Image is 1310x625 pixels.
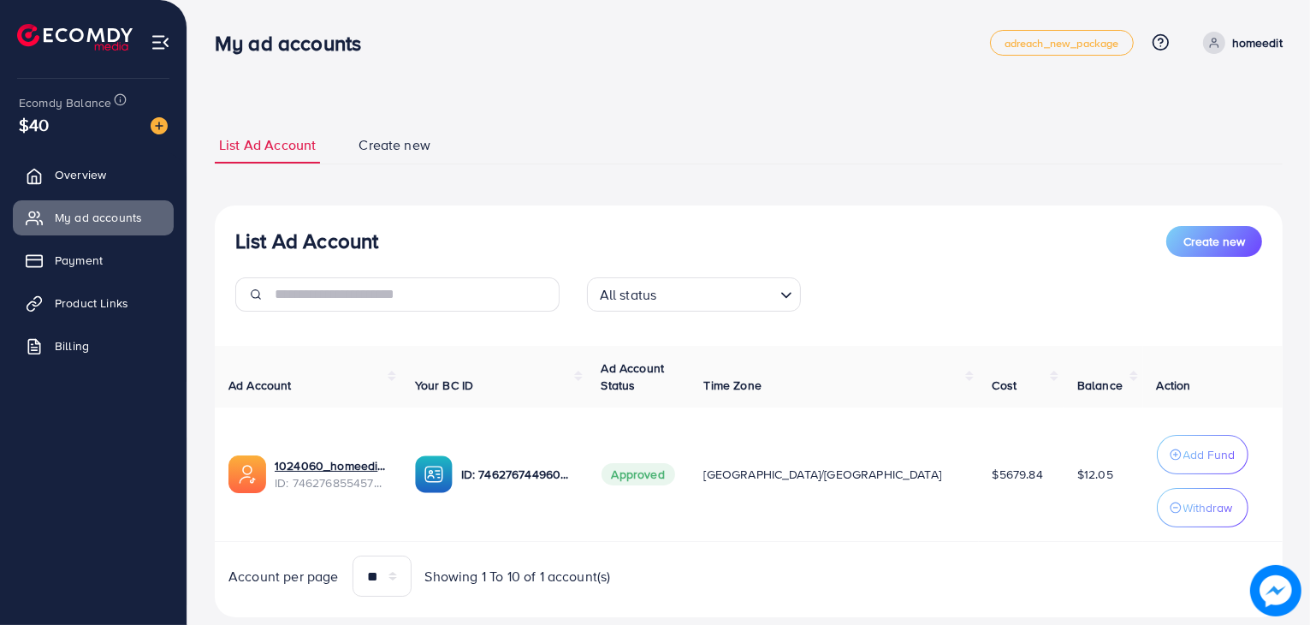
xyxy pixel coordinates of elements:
[219,135,316,155] span: List Ad Account
[1157,488,1248,527] button: Withdraw
[596,283,661,307] span: All status
[1196,32,1283,54] a: homeedit
[993,377,1017,394] span: Cost
[1183,444,1236,465] p: Add Fund
[19,112,49,137] span: $40
[602,463,675,485] span: Approved
[228,567,339,586] span: Account per page
[415,455,453,493] img: ic-ba-acc.ded83a64.svg
[235,229,378,253] h3: List Ad Account
[461,464,574,485] p: ID: 7462767449604177937
[228,377,292,394] span: Ad Account
[993,466,1043,483] span: $5679.84
[151,117,168,134] img: image
[602,360,665,394] span: Ad Account Status
[275,457,388,492] div: <span class='underline'>1024060_homeedit7_1737561213516</span></br>7462768554572742672
[1157,377,1191,394] span: Action
[704,377,762,394] span: Time Zone
[55,209,142,226] span: My ad accounts
[990,30,1134,56] a: adreach_new_package
[13,243,174,277] a: Payment
[13,286,174,320] a: Product Links
[13,329,174,363] a: Billing
[275,457,388,474] a: 1024060_homeedit7_1737561213516
[1166,226,1262,257] button: Create new
[1250,565,1301,616] img: image
[151,33,170,52] img: menu
[55,252,103,269] span: Payment
[661,279,773,307] input: Search for option
[704,466,942,483] span: [GEOGRAPHIC_DATA]/[GEOGRAPHIC_DATA]
[1005,38,1119,49] span: adreach_new_package
[55,337,89,354] span: Billing
[1157,435,1248,474] button: Add Fund
[215,31,375,56] h3: My ad accounts
[1232,33,1283,53] p: homeedit
[1183,497,1233,518] p: Withdraw
[1077,377,1123,394] span: Balance
[19,94,111,111] span: Ecomdy Balance
[1077,466,1113,483] span: $12.05
[587,277,801,312] div: Search for option
[359,135,430,155] span: Create new
[1183,233,1245,250] span: Create new
[17,24,133,51] img: logo
[55,295,128,312] span: Product Links
[228,455,266,493] img: ic-ads-acc.e4c84228.svg
[425,567,611,586] span: Showing 1 To 10 of 1 account(s)
[415,377,474,394] span: Your BC ID
[13,158,174,192] a: Overview
[55,166,106,183] span: Overview
[275,474,388,491] span: ID: 7462768554572742672
[13,200,174,235] a: My ad accounts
